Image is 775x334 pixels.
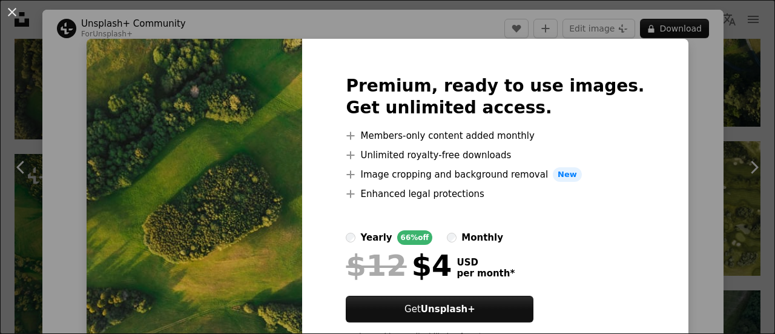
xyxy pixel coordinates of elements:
h2: Premium, ready to use images. Get unlimited access. [346,75,644,119]
div: monthly [461,230,503,245]
li: Image cropping and background removal [346,167,644,182]
input: monthly [447,233,457,242]
span: per month * [457,268,515,279]
span: New [553,167,582,182]
li: Enhanced legal protections [346,187,644,201]
span: USD [457,257,515,268]
span: $12 [346,250,406,281]
div: $4 [346,250,452,281]
input: yearly66%off [346,233,355,242]
div: 66% off [397,230,433,245]
li: Members-only content added monthly [346,129,644,143]
div: yearly [360,230,392,245]
button: GetUnsplash+ [346,296,533,322]
li: Unlimited royalty-free downloads [346,148,644,162]
strong: Unsplash+ [421,304,475,315]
